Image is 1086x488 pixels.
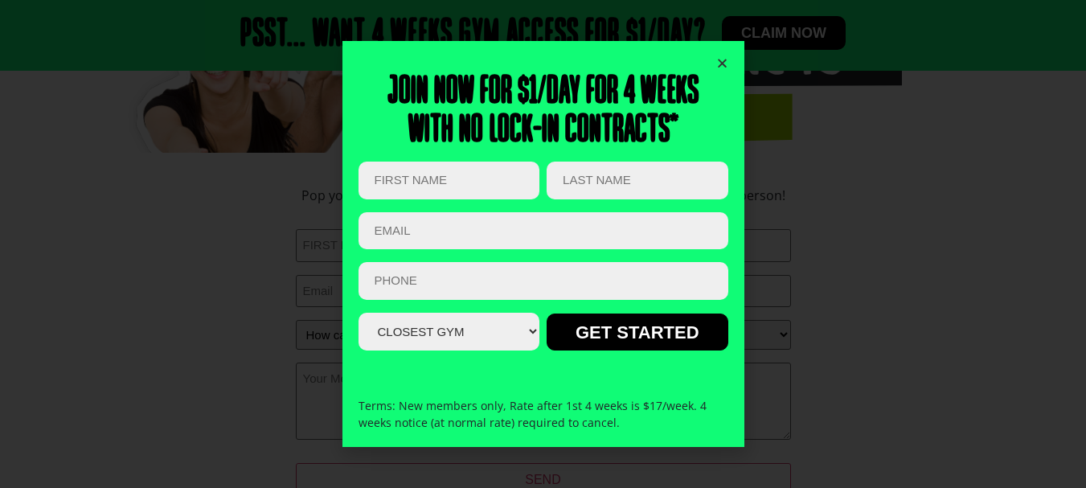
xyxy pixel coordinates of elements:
[359,162,539,199] input: FIRST NAME
[359,73,728,150] h2: Join now for $1/day for 4 weeks With no lock-in contracts*
[359,262,728,300] input: PHONE
[547,314,727,351] input: GET STARTED
[359,381,728,447] div: Terms: New members only, Rate after 1st 4 weeks is $17/week. 4 weeks notice (at normal rate) requ...
[359,212,728,250] input: Email
[716,57,728,69] a: Close
[547,162,727,199] input: LAST NAME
